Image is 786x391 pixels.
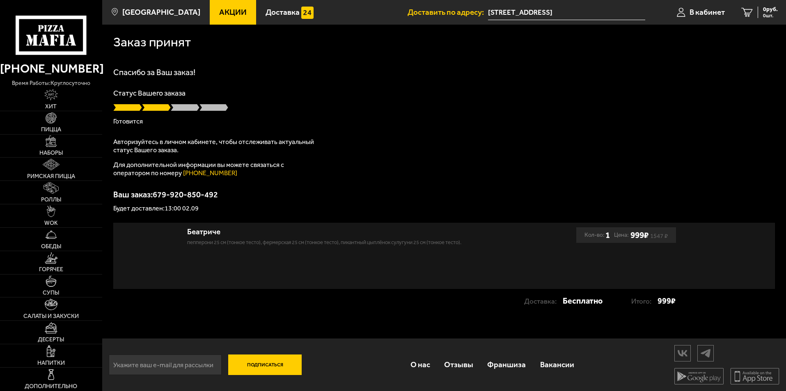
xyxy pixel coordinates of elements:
div: Беатриче [187,227,497,237]
strong: 999 ₽ [658,293,676,309]
span: WOK [44,220,58,226]
span: 0 руб. [763,7,778,12]
span: Горячее [39,267,63,272]
input: Укажите ваш e-mail для рассылки [109,354,222,375]
span: Доставить по адресу: [408,8,488,16]
p: Пепперони 25 см (тонкое тесто), Фермерская 25 см (тонкое тесто), Пикантный цыплёнок сулугуни 25 с... [187,238,497,247]
button: Подписаться [228,354,302,375]
p: Итого: [631,293,658,309]
span: Пицца [41,127,61,133]
p: Авторизуйтесь в личном кабинете, чтобы отслеживать актуальный статус Вашего заказа. [113,138,319,154]
span: Цена: [614,227,629,243]
a: О нас [403,351,437,378]
img: tg [698,346,713,360]
h1: Спасибо за Ваш заказ! [113,68,775,76]
span: Дополнительно [25,384,77,389]
a: Вакансии [533,351,581,378]
p: Ваш заказ: 679-920-850-492 [113,190,775,199]
span: Наборы [39,150,63,156]
a: Отзывы [437,351,480,378]
b: 999 ₽ [630,230,649,240]
span: Супы [43,290,59,296]
input: Ваш адрес доставки [488,5,645,20]
img: 15daf4d41897b9f0e9f617042186c801.svg [301,7,314,19]
span: Акции [219,8,247,16]
span: Хит [45,104,57,110]
span: Обеды [41,244,61,249]
span: Доставка [266,8,300,16]
s: 1547 ₽ [650,234,668,238]
span: Напитки [37,360,65,366]
p: Доставка: [524,293,563,309]
p: Статус Вашего заказа [113,89,775,97]
p: Будет доставлен: 13:00 02.09 [113,205,775,212]
span: Десерты [38,337,64,343]
p: Готовится [113,118,775,125]
span: Римская пицца [27,174,75,179]
div: Кол-во: [584,227,610,243]
span: Роллы [41,197,61,203]
img: vk [675,346,690,360]
b: 1 [605,227,610,243]
a: Франшиза [480,351,533,378]
h1: Заказ принят [113,36,191,49]
a: [PHONE_NUMBER] [183,169,237,177]
strong: Бесплатно [563,293,603,309]
span: В кабинет [690,8,725,16]
span: улица Тельмана, 43к1 [488,5,645,20]
span: Салаты и закуски [23,313,79,319]
span: 0 шт. [763,13,778,18]
p: Для дополнительной информации вы можете связаться с оператором по номеру [113,161,319,177]
span: [GEOGRAPHIC_DATA] [122,8,200,16]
